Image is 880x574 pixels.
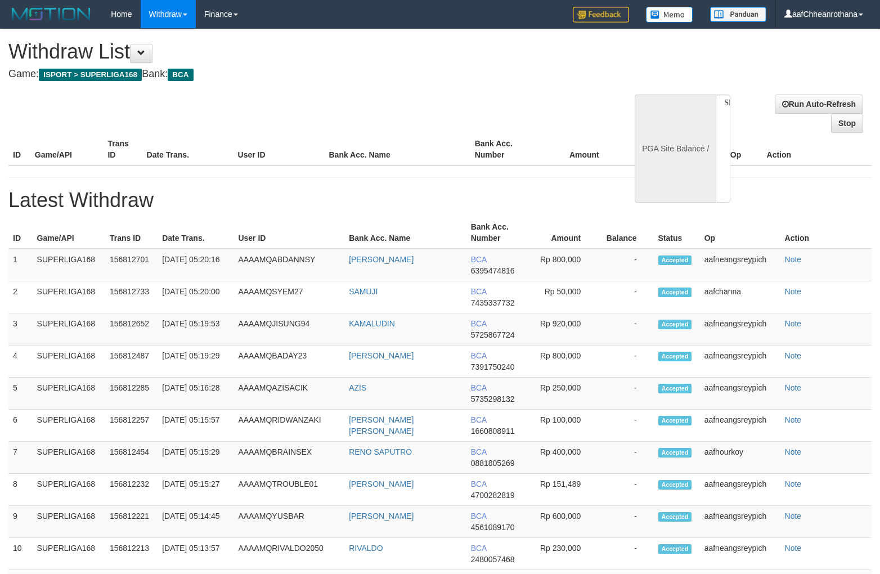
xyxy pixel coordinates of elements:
a: Note [785,447,802,456]
span: BCA [471,287,487,296]
h4: Game: Bank: [8,69,576,80]
div: PGA Site Balance / [635,95,716,203]
th: Status [654,217,700,249]
span: 5735298132 [471,394,515,403]
h1: Withdraw List [8,41,576,63]
th: Trans ID [105,217,158,249]
th: Bank Acc. Number [466,217,527,249]
td: aafneangsreypich [700,538,780,570]
th: Game/API [33,217,105,249]
td: AAAAMQBRAINSEX [234,442,344,474]
td: aafneangsreypich [700,249,780,281]
a: Note [785,512,802,521]
td: Rp 250,000 [527,378,598,410]
td: - [598,506,653,538]
td: - [598,474,653,506]
th: Action [762,133,872,165]
td: [DATE] 05:19:29 [158,346,234,378]
span: BCA [471,255,487,264]
span: ISPORT > SUPERLIGA168 [39,69,142,81]
td: SUPERLIGA168 [33,249,105,281]
span: 0881805269 [471,459,515,468]
span: 2480057468 [471,555,515,564]
span: BCA [471,319,487,328]
th: Bank Acc. Number [470,133,544,165]
a: Note [785,479,802,488]
td: aafneangsreypich [700,378,780,410]
td: [DATE] 05:20:16 [158,249,234,281]
td: - [598,249,653,281]
td: aafneangsreypich [700,474,780,506]
span: BCA [471,479,487,488]
span: 7391750240 [471,362,515,371]
span: 4700282819 [471,491,515,500]
span: BCA [471,383,487,392]
span: Accepted [658,480,692,490]
a: RIVALDO [349,544,383,553]
td: [DATE] 05:20:00 [158,281,234,313]
td: [DATE] 05:15:29 [158,442,234,474]
th: User ID [234,217,344,249]
img: Button%20Memo.svg [646,7,693,23]
td: 156812285 [105,378,158,410]
td: aafhourkoy [700,442,780,474]
a: AZIS [349,383,366,392]
a: Note [785,351,802,360]
td: - [598,313,653,346]
span: Accepted [658,416,692,425]
td: 156812701 [105,249,158,281]
td: AAAAMQRIDWANZAKI [234,410,344,442]
span: 6395474816 [471,266,515,275]
td: 156812487 [105,346,158,378]
span: BCA [471,544,487,553]
td: 4 [8,346,33,378]
th: Bank Acc. Name [325,133,470,165]
td: aafneangsreypich [700,346,780,378]
td: aafneangsreypich [700,410,780,442]
th: Amount [543,133,616,165]
span: Accepted [658,320,692,329]
span: Accepted [658,255,692,265]
td: AAAAMQBADAY23 [234,346,344,378]
a: Note [785,544,802,553]
a: [PERSON_NAME] [349,512,414,521]
td: aafneangsreypich [700,313,780,346]
td: Rp 920,000 [527,313,598,346]
td: 6 [8,410,33,442]
td: 5 [8,378,33,410]
td: 156812257 [105,410,158,442]
td: AAAAMQAZISACIK [234,378,344,410]
td: [DATE] 05:16:28 [158,378,234,410]
th: Balance [598,217,653,249]
td: 10 [8,538,33,570]
img: MOTION_logo.png [8,6,94,23]
span: Accepted [658,544,692,554]
td: 2 [8,281,33,313]
td: 9 [8,506,33,538]
a: [PERSON_NAME] [349,351,414,360]
a: Note [785,319,802,328]
td: SUPERLIGA168 [33,442,105,474]
a: Note [785,383,802,392]
td: Rp 400,000 [527,442,598,474]
td: [DATE] 05:15:57 [158,410,234,442]
td: - [598,378,653,410]
th: User ID [234,133,325,165]
th: Date Trans. [142,133,234,165]
td: [DATE] 05:13:57 [158,538,234,570]
span: Accepted [658,512,692,522]
td: 156812652 [105,313,158,346]
td: 156812454 [105,442,158,474]
th: Date Trans. [158,217,234,249]
h1: Latest Withdraw [8,189,872,212]
th: ID [8,217,33,249]
td: SUPERLIGA168 [33,410,105,442]
td: - [598,442,653,474]
a: RENO SAPUTRO [349,447,412,456]
td: Rp 800,000 [527,249,598,281]
a: Stop [831,114,863,133]
a: [PERSON_NAME] [349,479,414,488]
td: SUPERLIGA168 [33,474,105,506]
td: 156812232 [105,474,158,506]
td: - [598,538,653,570]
